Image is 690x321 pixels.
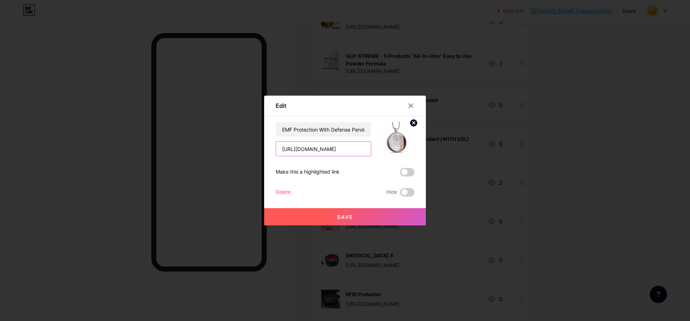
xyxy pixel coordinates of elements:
span: Hide [386,188,397,197]
span: Save [337,214,353,220]
button: Save [264,208,426,225]
div: Make this a highlighted link [276,168,340,176]
div: Edit [276,101,286,110]
img: link_thumbnail [380,122,414,156]
input: URL [276,142,371,156]
div: Delete [276,188,291,197]
input: Title [276,122,371,137]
